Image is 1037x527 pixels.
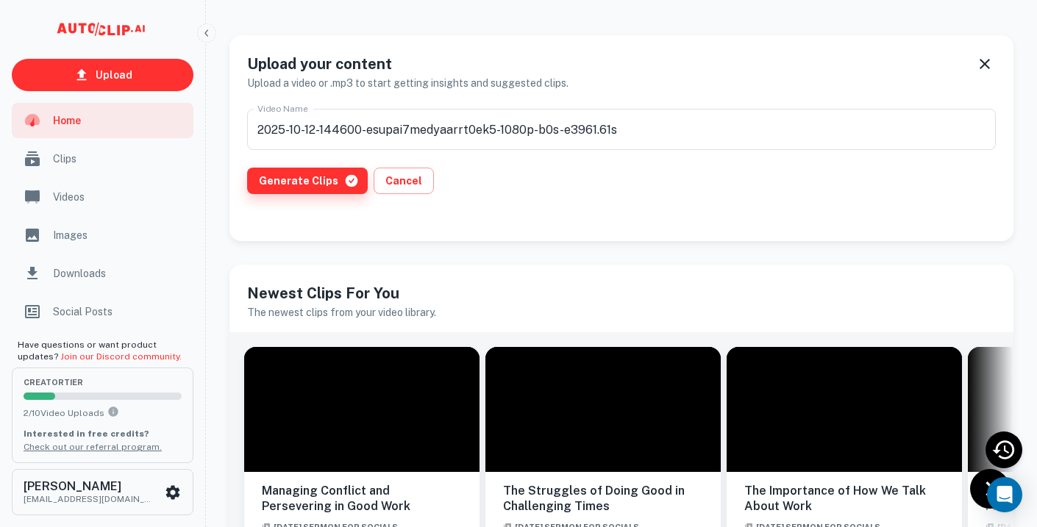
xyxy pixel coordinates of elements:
span: Downloads [53,265,185,282]
a: Home [12,103,193,138]
span: Home [53,112,185,129]
span: Videos [53,189,185,205]
a: Images [12,218,193,253]
span: Have questions or want product updates? [18,340,182,362]
button: Dismiss [974,53,996,75]
div: Recent Activity [986,431,1022,468]
h6: Managing Conflict and Persevering in Good Work [262,484,462,515]
button: Generate Clips [247,168,368,194]
button: [PERSON_NAME][EMAIL_ADDRESS][DOMAIN_NAME] [12,469,193,515]
h6: The Importance of How We Talk About Work [744,484,944,515]
a: Videos [12,179,193,215]
a: Clips [12,141,193,176]
a: Downloads [12,256,193,291]
span: Social Posts [53,304,185,320]
a: Check out our referral program. [24,442,162,452]
p: [EMAIL_ADDRESS][DOMAIN_NAME] [24,492,156,506]
h6: The newest clips from your video library. [247,304,996,320]
svg: You can upload 10 videos per month on the creator tier. Upgrade to upload more. [107,406,119,417]
a: Join our Discord community. [60,351,182,362]
span: Clips [53,151,185,167]
p: Upload [96,67,132,83]
h6: [PERSON_NAME] [24,481,156,492]
h5: Newest Clips For You [247,282,996,304]
a: Upload [12,59,193,91]
h6: The Struggles of Doing Good in Challenging Times [503,484,703,515]
button: creatorTier2/10Video UploadsYou can upload 10 videos per month on the creator tier. Upgrade to up... [12,368,193,463]
input: Name your your video [247,109,996,150]
p: Interested in free credits? [24,427,182,440]
a: Social Posts [12,294,193,329]
label: Video Name [257,102,307,115]
p: 2 / 10 Video Uploads [24,406,182,420]
span: creator Tier [24,379,182,387]
div: Open Intercom Messenger [987,477,1022,512]
button: Cancel [374,168,434,194]
h6: Upload a video or .mp3 to start getting insights and suggested clips. [247,75,569,91]
h5: Upload your content [247,53,569,75]
span: Images [53,227,185,243]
